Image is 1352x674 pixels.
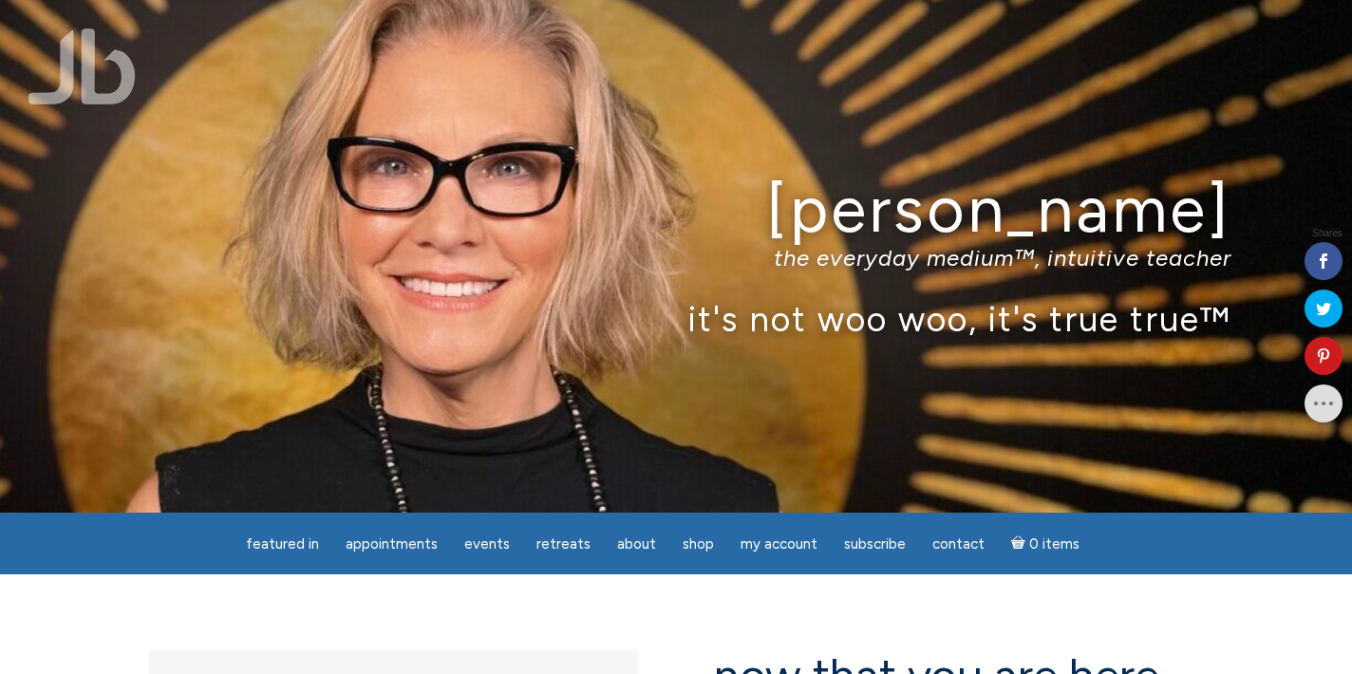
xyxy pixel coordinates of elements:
[932,535,985,552] span: Contact
[453,526,521,563] a: Events
[729,526,829,563] a: My Account
[1011,535,1029,552] i: Cart
[246,535,319,552] span: featured in
[235,526,330,563] a: featured in
[833,526,917,563] a: Subscribe
[346,535,438,552] span: Appointments
[683,535,714,552] span: Shop
[121,298,1231,339] p: it's not woo woo, it's true true™
[844,535,906,552] span: Subscribe
[536,535,591,552] span: Retreats
[606,526,667,563] a: About
[617,535,656,552] span: About
[741,535,817,552] span: My Account
[1029,537,1080,552] span: 0 items
[28,28,136,104] img: Jamie Butler. The Everyday Medium
[671,526,725,563] a: Shop
[121,244,1231,271] p: the everyday medium™, intuitive teacher
[1000,524,1091,563] a: Cart0 items
[921,526,996,563] a: Contact
[464,535,510,552] span: Events
[121,174,1231,245] h1: [PERSON_NAME]
[1312,229,1343,238] span: Shares
[334,526,449,563] a: Appointments
[525,526,602,563] a: Retreats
